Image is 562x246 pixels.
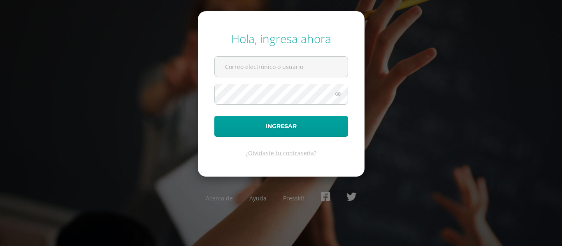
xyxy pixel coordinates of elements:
[206,194,233,202] a: Acerca de
[246,149,316,157] a: ¿Olvidaste tu contraseña?
[214,31,348,46] div: Hola, ingresa ahora
[249,194,267,202] a: Ayuda
[214,116,348,137] button: Ingresar
[215,57,348,77] input: Correo electrónico o usuario
[283,194,304,202] a: Presskit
